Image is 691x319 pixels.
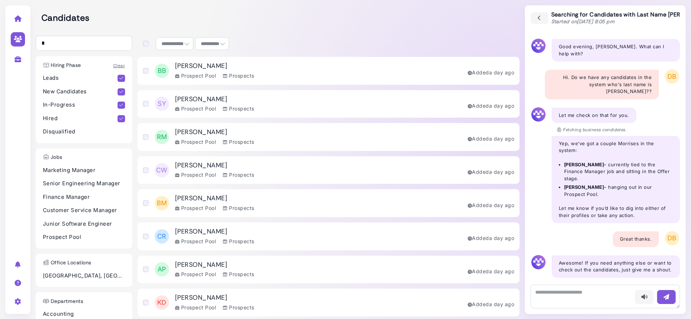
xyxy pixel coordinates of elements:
[564,184,604,190] strong: [PERSON_NAME]
[155,130,169,144] span: RM
[155,97,169,111] span: SY
[175,294,254,302] h3: [PERSON_NAME]
[489,235,514,241] time: Sep 10, 2025
[43,101,118,109] p: In-Progress
[468,268,514,275] div: Added
[175,228,254,236] h3: [PERSON_NAME]
[559,140,673,154] p: Yep, we’ve got a couple Morrises in the system:
[223,72,254,79] div: Prospects
[43,166,125,175] p: Marketing Manager
[468,201,514,209] div: Added
[175,195,254,202] h3: [PERSON_NAME]
[155,262,169,276] span: AP
[489,301,514,307] time: Sep 10, 2025
[43,310,125,318] p: Accounting
[175,304,216,311] div: Prospect Pool
[43,233,125,241] p: Prospect Pool
[155,64,169,78] span: BB
[559,205,673,219] p: Let me know if you’d like to dig into either of their profiles or take any action.
[489,103,514,109] time: Sep 10, 2025
[613,231,659,247] div: Great thanks.
[564,162,604,167] strong: [PERSON_NAME]
[223,105,254,112] div: Prospects
[175,138,216,146] div: Prospect Pool
[489,268,514,274] time: Sep 10, 2025
[155,295,169,310] span: KD
[552,39,680,62] div: Good evening, [PERSON_NAME]. What can I help with?
[175,261,254,269] h3: [PERSON_NAME]
[155,163,169,177] span: CW
[43,193,125,201] p: Finance Manager
[564,161,673,182] li: – currently tied to the Finance Manager job and sitting in the Offer stage.
[175,237,216,245] div: Prospect Pool
[175,72,216,79] div: Prospect Pool
[223,304,254,311] div: Prospects
[175,105,216,112] div: Prospect Pool
[545,70,659,99] div: Hi. Do we have any candidates in the system who's last name is [PERSON_NAME]??
[39,298,87,304] h3: Departments
[223,270,254,278] div: Prospects
[489,136,514,142] time: Sep 10, 2025
[113,63,125,68] a: Clear
[665,231,679,245] span: DB
[155,229,169,244] span: CR
[39,154,66,160] h3: Jobs
[43,128,125,136] p: Disqualified
[551,18,615,25] span: Started on
[43,88,118,96] p: New Candidates
[468,102,514,109] div: Added
[557,127,627,133] p: Fetching business candidates.
[564,184,673,198] li: – hanging out in our Prospect Pool.
[43,114,118,123] p: Hired
[41,13,520,23] h2: Candidates
[468,69,514,76] div: Added
[175,128,254,136] h3: [PERSON_NAME]
[489,169,514,175] time: Sep 10, 2025
[223,204,254,212] div: Prospects
[175,62,254,70] h3: [PERSON_NAME]
[39,260,95,266] h3: Office Locations
[175,162,254,170] h3: [PERSON_NAME]
[175,270,216,278] div: Prospect Pool
[577,18,615,25] time: [DATE] 8:05 pm
[665,69,679,84] span: DB
[489,69,514,75] time: Sep 10, 2025
[43,180,125,188] p: Senior Engineering Manager
[468,234,514,242] div: Added
[223,237,254,245] div: Prospects
[43,206,125,215] p: Customer Service Manager
[155,196,169,210] span: BM
[468,168,514,176] div: Added
[39,62,85,68] h3: Hiring Phase
[43,220,125,228] p: Junior Software Engineer
[175,171,216,178] div: Prospect Pool
[559,112,629,119] p: Let me check on that for you.
[175,204,216,212] div: Prospect Pool
[489,202,514,208] time: Sep 10, 2025
[468,300,514,308] div: Added
[223,171,254,178] div: Prospects
[175,95,254,103] h3: [PERSON_NAME]
[223,138,254,146] div: Prospects
[43,272,125,280] p: [GEOGRAPHIC_DATA], [GEOGRAPHIC_DATA]
[43,74,118,82] p: Leads
[559,260,673,274] p: Awesome! If you need anything else or want to check out the candidates, just give me a shout.
[468,135,514,142] div: Added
